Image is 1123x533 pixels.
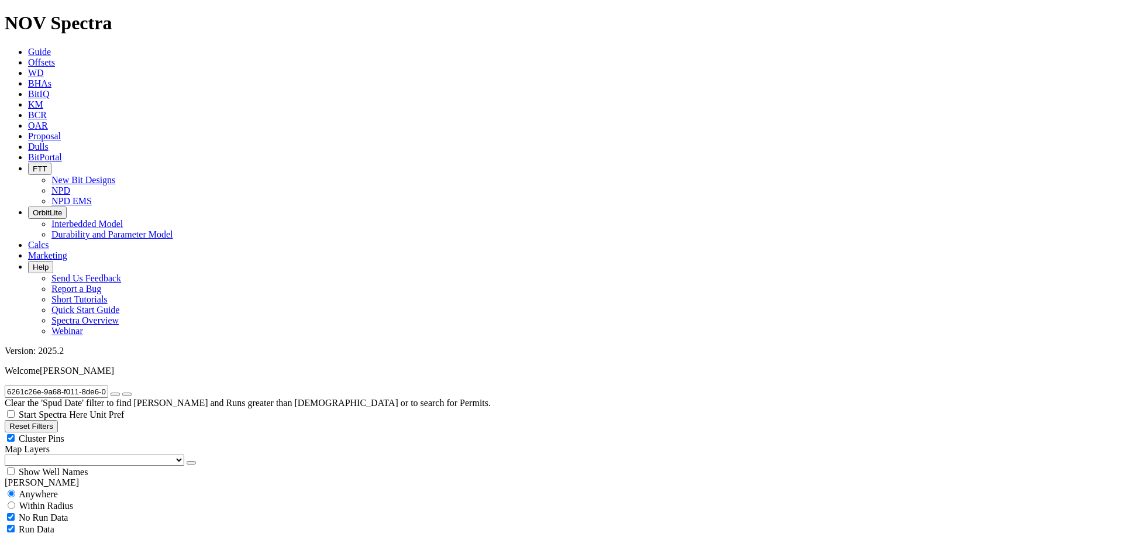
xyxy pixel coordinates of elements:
[51,273,121,283] a: Send Us Feedback
[28,99,43,109] a: KM
[28,110,47,120] a: BCR
[19,513,68,522] span: No Run Data
[51,305,119,315] a: Quick Start Guide
[51,284,101,294] a: Report a Bug
[28,163,51,175] button: FTT
[28,68,44,78] a: WD
[19,434,64,443] span: Cluster Pins
[51,219,123,229] a: Interbedded Model
[51,315,119,325] a: Spectra Overview
[28,240,49,250] a: Calcs
[28,250,67,260] a: Marketing
[89,410,124,419] span: Unit Pref
[28,261,53,273] button: Help
[51,185,70,195] a: NPD
[19,467,88,477] span: Show Well Names
[19,501,73,511] span: Within Radius
[51,294,108,304] a: Short Tutorials
[51,175,115,185] a: New Bit Designs
[5,366,1118,376] p: Welcome
[5,420,58,432] button: Reset Filters
[40,366,114,376] span: [PERSON_NAME]
[5,477,1118,488] div: [PERSON_NAME]
[51,229,173,239] a: Durability and Parameter Model
[5,444,50,454] span: Map Layers
[33,164,47,173] span: FTT
[51,196,92,206] a: NPD EMS
[19,410,87,419] span: Start Spectra Here
[5,386,108,398] input: Search
[5,398,491,408] span: Clear the 'Spud Date' filter to find [PERSON_NAME] and Runs greater than [DEMOGRAPHIC_DATA] or to...
[28,47,51,57] a: Guide
[28,78,51,88] a: BHAs
[7,410,15,418] input: Start Spectra Here
[28,121,48,130] a: OAR
[5,346,1118,356] div: Version: 2025.2
[28,57,55,67] a: Offsets
[33,208,62,217] span: OrbitLite
[19,489,58,499] span: Anywhere
[28,142,49,152] a: Dulls
[28,207,67,219] button: OrbitLite
[28,89,49,99] a: BitIQ
[51,326,83,336] a: Webinar
[28,152,62,162] a: BitPortal
[5,12,1118,34] h1: NOV Spectra
[28,131,61,141] a: Proposal
[33,263,49,271] span: Help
